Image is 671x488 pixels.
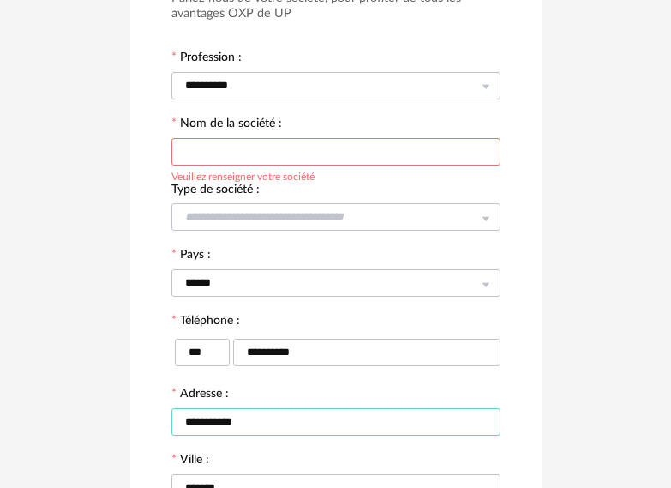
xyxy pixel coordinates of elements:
label: Ville : [171,454,209,469]
div: Veuillez renseigner votre société [171,168,315,182]
label: Nom de la société : [171,117,282,133]
label: Profession : [171,51,242,67]
label: Pays : [171,249,211,264]
label: Adresse : [171,388,229,403]
label: Téléphone : [171,315,240,330]
label: Type de société : [171,184,260,199]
